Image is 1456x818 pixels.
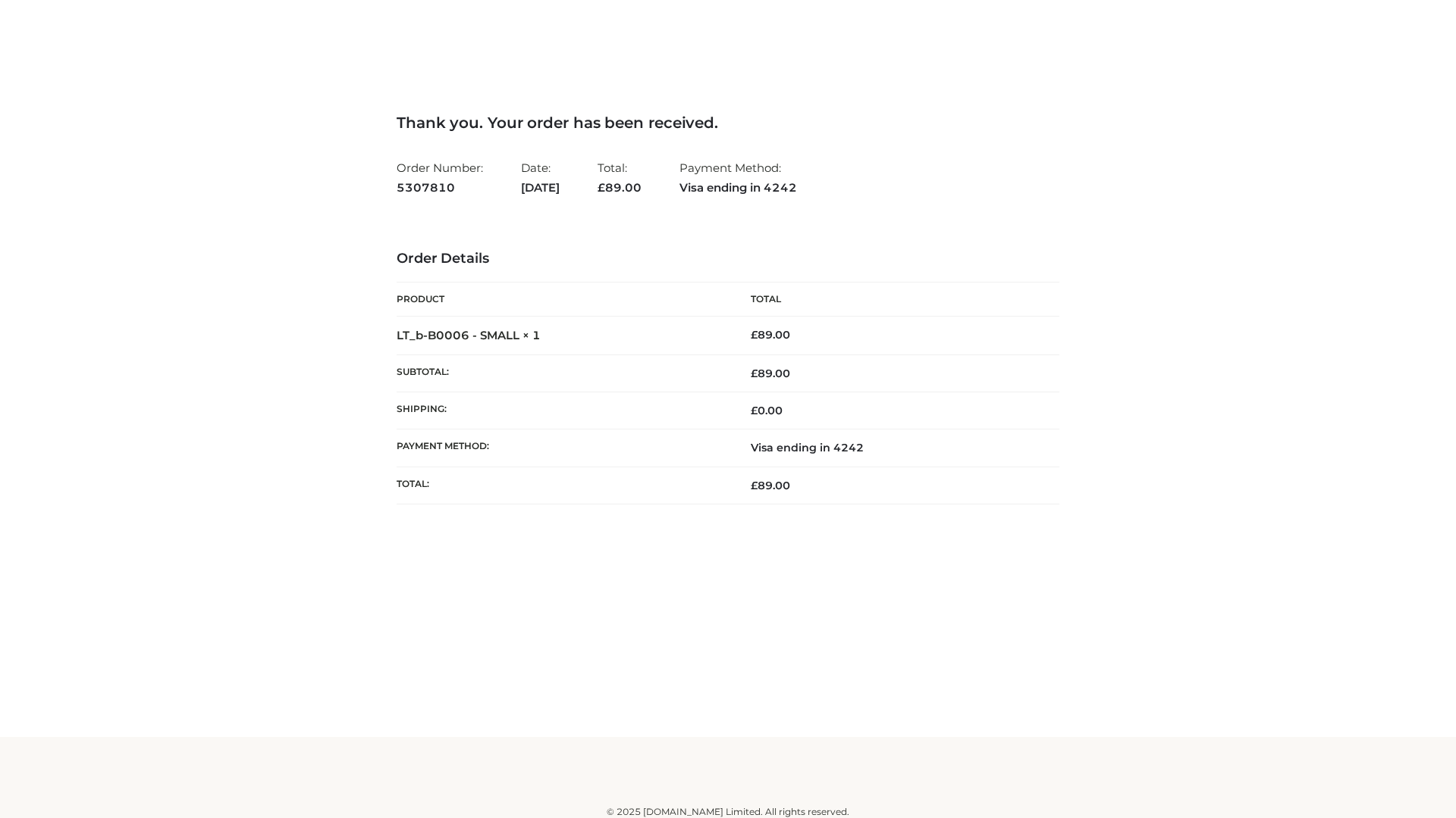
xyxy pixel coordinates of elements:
th: Total [728,283,1059,317]
span: £ [751,479,758,492]
li: Date: [521,155,560,201]
bdi: 89.00 [751,328,790,342]
span: 89.00 [598,180,642,195]
span: £ [751,328,758,342]
th: Product [397,283,728,317]
th: Shipping: [397,392,728,429]
strong: × 1 [522,328,541,342]
span: £ [751,404,758,417]
h3: Thank you. Your order has been received. [397,114,1059,132]
li: Total: [598,155,642,201]
span: 89.00 [751,367,790,380]
span: £ [598,180,605,195]
th: Total: [397,467,728,504]
li: Order Number: [397,155,483,201]
strong: [DATE] [521,178,560,198]
span: £ [751,367,758,380]
th: Subtotal: [397,354,728,392]
bdi: 0.00 [751,404,783,417]
h3: Order Details [397,251,1059,267]
strong: 5307810 [397,178,483,198]
th: Payment method: [397,429,728,467]
span: 89.00 [751,479,790,492]
li: Payment Method: [679,155,797,201]
td: Visa ending in 4242 [728,429,1059,467]
strong: Visa ending in 4242 [679,178,797,198]
a: LT_b-B0006 - SMALL [397,328,519,342]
